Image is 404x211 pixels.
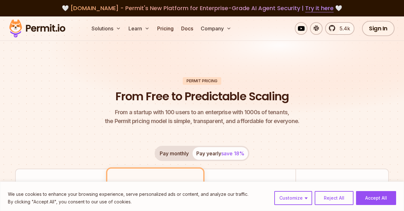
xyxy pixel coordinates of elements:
a: Sign In [362,21,395,36]
h2: Community [23,181,101,192]
div: 🤍 🤍 [15,4,389,13]
a: Docs [179,22,196,35]
p: By clicking "Accept All", you consent to our use of cookies. [8,198,248,206]
span: From a startup with 100 users to an enterprise with 1000s of tenants, [105,108,299,117]
button: Solutions [89,22,123,35]
button: Pay monthly [156,147,193,160]
a: 5.4k [325,22,354,35]
a: Try it here [305,4,334,12]
span: [DOMAIN_NAME] - Permit's New Platform for Enterprise-Grade AI Agent Security | [70,4,334,12]
button: Learn [126,22,152,35]
button: Reject All [315,191,353,205]
img: Permit logo [6,18,68,39]
p: We use cookies to enhance your browsing experience, serve personalized ads or content, and analyz... [8,190,248,198]
div: Permit Pricing [183,77,221,85]
h2: Startup [116,181,195,192]
h2: Enterprise [304,181,381,192]
button: Customize [274,191,312,205]
h2: Pro [210,181,288,192]
h1: From Free to Predictable Scaling [116,89,289,104]
p: the Permit pricing model is simple, transparent, and affordable for everyone. [105,108,299,126]
button: Accept All [356,191,396,205]
a: Pricing [155,22,176,35]
button: Company [198,22,234,35]
span: 5.4k [336,25,350,32]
